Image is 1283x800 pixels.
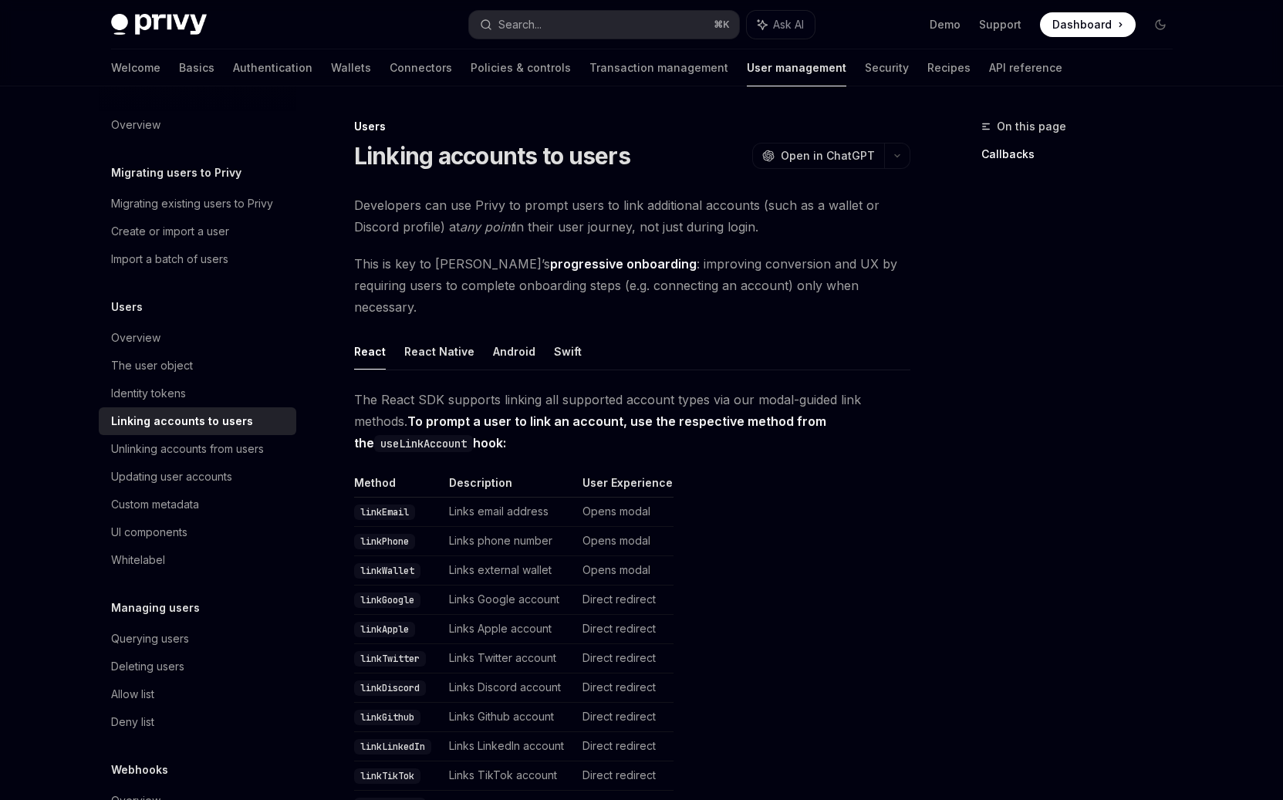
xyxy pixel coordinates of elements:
[576,586,674,615] td: Direct redirect
[111,468,232,486] div: Updating user accounts
[443,732,576,761] td: Links LinkedIn account
[354,563,420,579] code: linkWallet
[111,329,160,347] div: Overview
[554,333,582,370] button: Swift
[99,245,296,273] a: Import a batch of users
[99,463,296,491] a: Updating user accounts
[111,384,186,403] div: Identity tokens
[576,732,674,761] td: Direct redirect
[111,49,160,86] a: Welcome
[493,333,535,370] button: Android
[404,333,474,370] button: React Native
[354,414,826,451] strong: To prompt a user to link an account, use the respective method from the hook:
[354,534,415,549] code: linkPhone
[576,673,674,703] td: Direct redirect
[981,142,1185,167] a: Callbacks
[111,523,187,542] div: UI components
[576,761,674,791] td: Direct redirect
[99,324,296,352] a: Overview
[111,685,154,704] div: Allow list
[111,599,200,617] h5: Managing users
[354,475,443,498] th: Method
[354,333,386,370] button: React
[550,256,697,272] strong: progressive onboarding
[179,49,214,86] a: Basics
[443,761,576,791] td: Links TikTok account
[111,495,199,514] div: Custom metadata
[99,680,296,708] a: Allow list
[443,475,576,498] th: Description
[111,14,207,35] img: dark logo
[99,218,296,245] a: Create or import a user
[331,49,371,86] a: Wallets
[99,518,296,546] a: UI components
[354,253,910,318] span: This is key to [PERSON_NAME]’s : improving conversion and UX by requiring users to complete onboa...
[747,49,846,86] a: User management
[99,352,296,380] a: The user object
[576,644,674,673] td: Direct redirect
[111,440,264,458] div: Unlinking accounts from users
[354,505,415,520] code: linkEmail
[374,435,473,452] code: useLinkAccount
[111,164,241,182] h5: Migrating users to Privy
[460,219,514,235] em: any point
[997,117,1066,136] span: On this page
[354,768,420,784] code: linkTikTok
[354,622,415,637] code: linkApple
[354,710,420,725] code: linkGithub
[443,527,576,556] td: Links phone number
[111,657,184,676] div: Deleting users
[99,546,296,574] a: Whitelabel
[1052,17,1112,32] span: Dashboard
[576,703,674,732] td: Direct redirect
[390,49,452,86] a: Connectors
[233,49,312,86] a: Authentication
[443,644,576,673] td: Links Twitter account
[111,298,143,316] h5: Users
[111,356,193,375] div: The user object
[111,713,154,731] div: Deny list
[930,17,961,32] a: Demo
[589,49,728,86] a: Transaction management
[443,556,576,586] td: Links external wallet
[111,250,228,268] div: Import a batch of users
[979,17,1021,32] a: Support
[99,491,296,518] a: Custom metadata
[865,49,909,86] a: Security
[443,498,576,527] td: Links email address
[99,435,296,463] a: Unlinking accounts from users
[443,615,576,644] td: Links Apple account
[498,15,542,34] div: Search...
[111,222,229,241] div: Create or import a user
[443,586,576,615] td: Links Google account
[1040,12,1136,37] a: Dashboard
[443,703,576,732] td: Links Github account
[443,673,576,703] td: Links Discord account
[99,380,296,407] a: Identity tokens
[469,11,739,39] button: Search...⌘K
[99,407,296,435] a: Linking accounts to users
[927,49,971,86] a: Recipes
[989,49,1062,86] a: API reference
[111,116,160,134] div: Overview
[99,708,296,736] a: Deny list
[1148,12,1173,37] button: Toggle dark mode
[576,556,674,586] td: Opens modal
[773,17,804,32] span: Ask AI
[714,19,730,31] span: ⌘ K
[576,615,674,644] td: Direct redirect
[111,630,189,648] div: Querying users
[111,194,273,213] div: Migrating existing users to Privy
[354,389,910,454] span: The React SDK supports linking all supported account types via our modal-guided link methods.
[99,111,296,139] a: Overview
[354,142,630,170] h1: Linking accounts to users
[99,625,296,653] a: Querying users
[99,190,296,218] a: Migrating existing users to Privy
[111,761,168,779] h5: Webhooks
[111,551,165,569] div: Whitelabel
[354,119,910,134] div: Users
[354,592,420,608] code: linkGoogle
[354,680,426,696] code: linkDiscord
[354,194,910,238] span: Developers can use Privy to prompt users to link additional accounts (such as a wallet or Discord...
[747,11,815,39] button: Ask AI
